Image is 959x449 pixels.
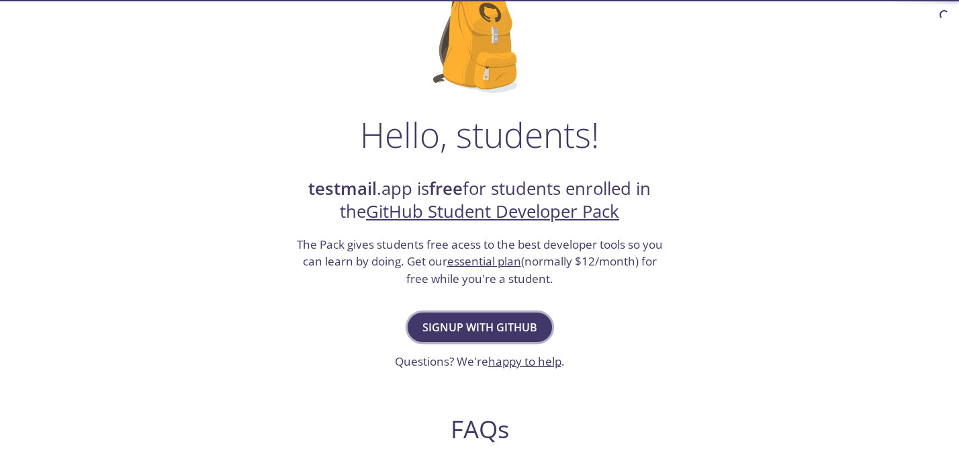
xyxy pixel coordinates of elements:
strong: testmail [308,177,377,200]
h3: Questions? We're . [395,353,565,370]
button: Signup with GitHub [408,313,552,342]
a: happy to help [488,354,561,369]
a: essential plan [447,253,521,269]
h1: Hello, students! [360,114,599,155]
h3: The Pack gives students free acess to the best developer tools so you can learn by doing. Get our... [295,236,664,288]
span: Signup with GitHub [422,318,537,337]
strong: free [429,177,463,200]
h2: .app is for students enrolled in the [295,177,664,224]
a: GitHub Student Developer Pack [366,200,619,223]
h2: FAQs [222,414,737,444]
